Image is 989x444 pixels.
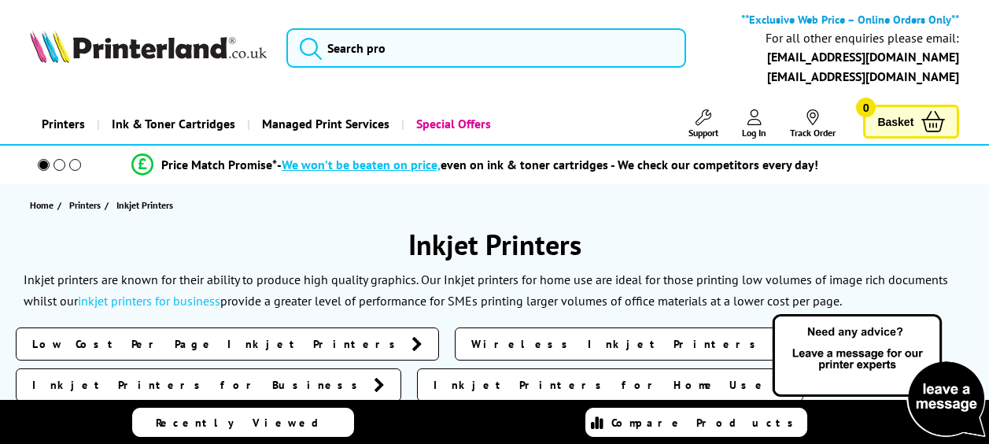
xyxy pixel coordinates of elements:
a: Low Cost Per Page Inkjet Printers [16,327,439,361]
input: Search pro [286,28,686,68]
li: modal_Promise [8,151,943,179]
span: Printers [69,197,101,213]
a: Log In [742,109,766,139]
a: inkjet printers for business [78,293,220,309]
span: Basket [877,111,913,132]
a: Printers [30,104,97,144]
div: - even on ink & toner cartridges - We check our competitors every day! [277,157,818,172]
h1: Inkjet Printers [16,226,973,263]
span: Low Cost Per Page Inkjet Printers [32,336,404,352]
a: Printers [69,197,105,213]
span: Price Match Promise* [161,157,277,172]
a: Printerland Logo [30,30,267,67]
a: Basket 0 [863,105,959,139]
span: Inkjet Printers for Home Use [434,377,768,393]
span: Compare Products [611,416,802,430]
span: Recently Viewed [156,416,334,430]
span: Log In [742,127,766,139]
p: Inkjet printers are known for their ability to produce high quality graphics. Our Inkjet printers... [24,272,948,309]
div: For all other enquiries please email: [766,31,959,46]
span: Inkjet Printers [116,199,173,211]
a: Special Offers [401,104,503,144]
span: Inkjet Printers for Business [32,377,366,393]
span: Ink & Toner Cartridges [112,104,235,144]
a: Compare Products [585,408,807,437]
a: [EMAIL_ADDRESS][DOMAIN_NAME] [767,68,959,84]
a: Track Order [790,109,836,139]
a: Wireless Inkjet Printers [455,327,799,361]
span: Support [688,127,718,139]
a: Inkjet Printers for Home Use [417,368,803,401]
a: [EMAIL_ADDRESS][DOMAIN_NAME] [767,49,959,65]
a: Ink & Toner Cartridges [97,104,247,144]
img: Printerland Logo [30,30,267,64]
a: Support [688,109,718,139]
a: Recently Viewed [132,408,354,437]
a: Managed Print Services [247,104,401,144]
a: Inkjet Printers for Business [16,368,401,401]
img: Open Live Chat window [769,312,989,441]
b: **Exclusive Web Price – Online Orders Only** [741,12,959,27]
a: Home [30,197,57,213]
span: We won’t be beaten on price, [282,157,441,172]
span: Wireless Inkjet Printers [471,336,764,352]
span: 0 [856,98,876,117]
